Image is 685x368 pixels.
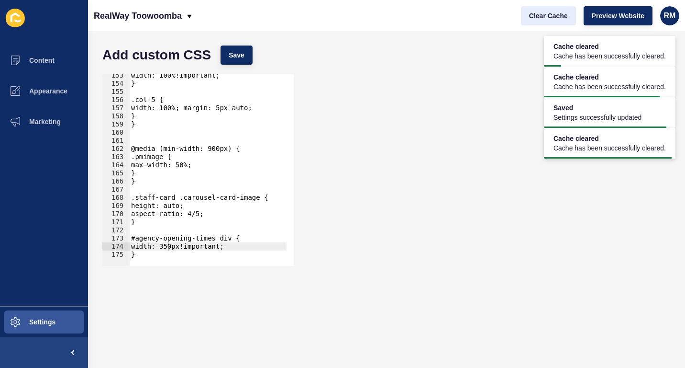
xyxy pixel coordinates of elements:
[102,242,130,251] div: 174
[102,251,130,259] div: 175
[664,11,676,21] span: RM
[94,4,182,28] p: RealWay Toowoomba
[592,11,644,21] span: Preview Website
[102,153,130,161] div: 163
[553,113,641,122] span: Settings successfully updated
[102,128,130,137] div: 160
[553,103,641,113] span: Saved
[553,51,666,61] span: Cache has been successfully cleared.
[102,161,130,169] div: 164
[553,143,666,153] span: Cache has been successfully cleared.
[102,210,130,218] div: 170
[553,42,666,51] span: Cache cleared
[529,11,568,21] span: Clear Cache
[521,6,576,25] button: Clear Cache
[553,72,666,82] span: Cache cleared
[102,145,130,153] div: 162
[102,96,130,104] div: 156
[102,218,130,226] div: 171
[102,226,130,234] div: 172
[102,194,130,202] div: 168
[102,80,130,88] div: 154
[221,46,253,65] button: Save
[102,104,130,112] div: 157
[102,169,130,177] div: 165
[102,120,130,128] div: 159
[102,112,130,120] div: 158
[102,50,211,60] h1: Add custom CSS
[553,134,666,143] span: Cache cleared
[584,6,652,25] button: Preview Website
[102,234,130,242] div: 173
[102,71,130,80] div: 153
[553,82,666,92] span: Cache has been successfully cleared.
[229,50,244,60] span: Save
[102,177,130,185] div: 166
[102,137,130,145] div: 161
[102,88,130,96] div: 155
[102,185,130,194] div: 167
[102,202,130,210] div: 169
